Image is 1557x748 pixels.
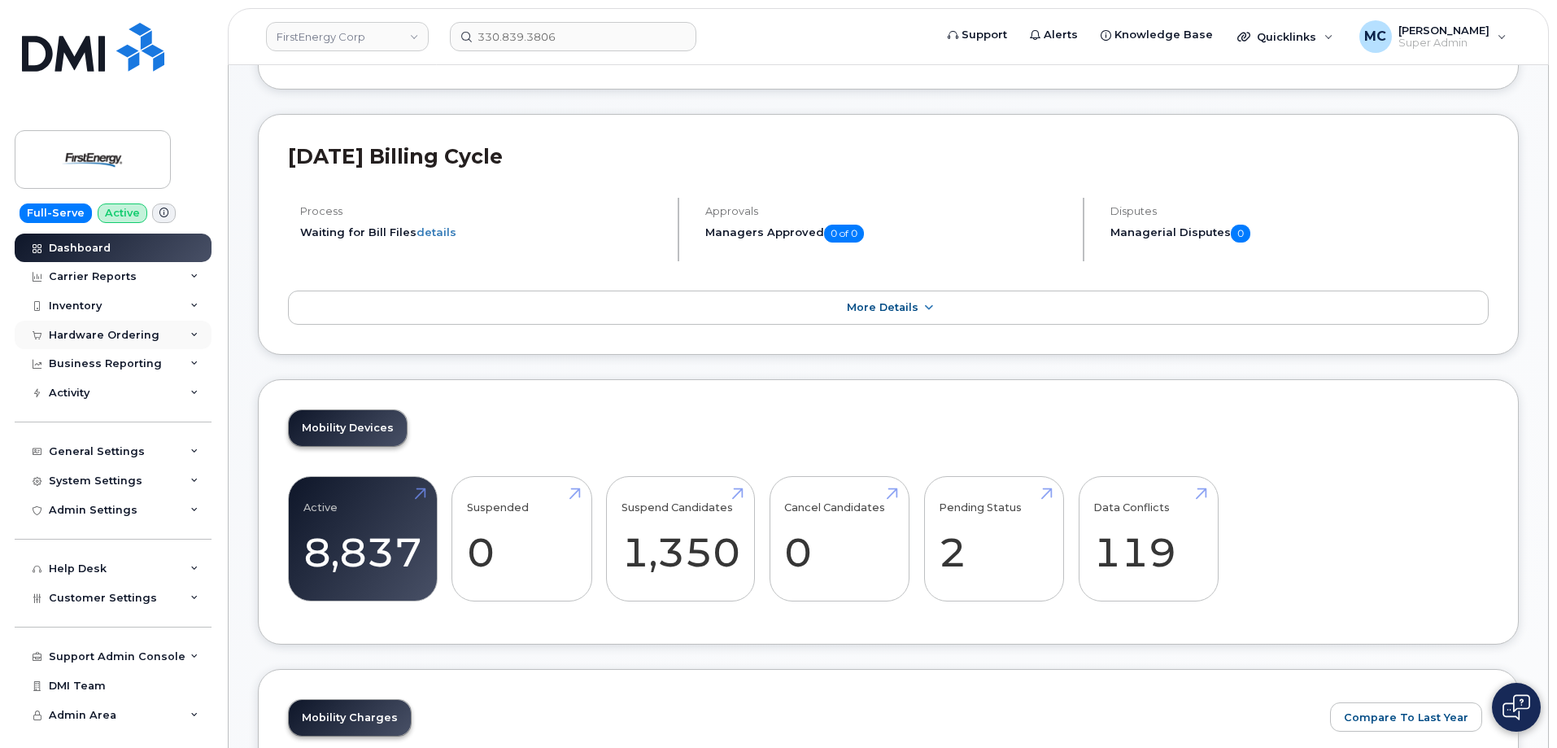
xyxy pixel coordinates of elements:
span: Quicklinks [1257,30,1316,43]
a: Cancel Candidates 0 [784,485,894,593]
a: details [417,225,456,238]
h5: Managerial Disputes [1110,225,1489,243]
li: Waiting for Bill Files [300,225,664,240]
div: Marty Courter [1348,20,1518,53]
input: Find something... [450,22,696,51]
a: Mobility Charges [289,700,411,736]
span: Support [962,27,1007,43]
a: Support [936,19,1018,51]
span: 0 [1231,225,1250,243]
a: Suspended 0 [467,485,577,593]
a: Data Conflicts 119 [1093,485,1203,593]
img: Open chat [1502,694,1530,720]
h2: [DATE] Billing Cycle [288,144,1489,168]
span: More Details [847,301,918,313]
button: Compare To Last Year [1330,702,1482,732]
span: [PERSON_NAME] [1398,24,1489,37]
a: FirstEnergy Corp [266,22,429,51]
a: Mobility Devices [289,410,407,446]
a: Pending Status 2 [939,485,1049,593]
span: 0 of 0 [824,225,864,243]
h4: Disputes [1110,205,1489,217]
h4: Approvals [705,205,1069,217]
span: Compare To Last Year [1344,710,1468,725]
span: Knowledge Base [1114,27,1213,43]
a: Active 8,837 [303,485,422,593]
a: Knowledge Base [1089,19,1224,51]
span: Super Admin [1398,37,1489,50]
span: Alerts [1044,27,1078,43]
span: MC [1364,27,1386,46]
h5: Managers Approved [705,225,1069,243]
div: Quicklinks [1226,20,1345,53]
h4: Process [300,205,664,217]
a: Alerts [1018,19,1089,51]
a: Suspend Candidates 1,350 [621,485,740,593]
